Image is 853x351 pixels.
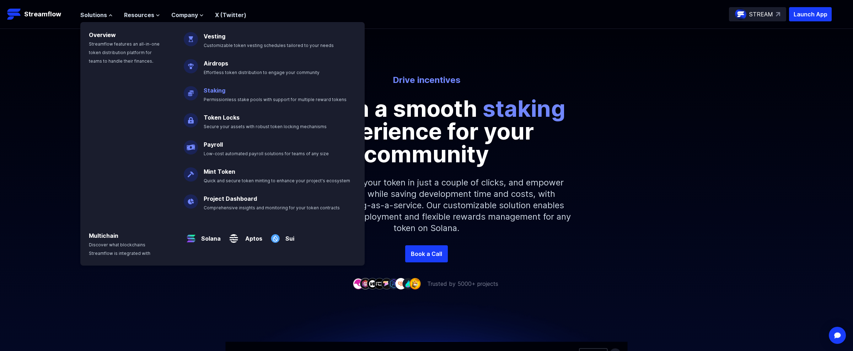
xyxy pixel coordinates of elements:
[268,226,283,246] img: Sui
[483,95,565,122] span: staking
[374,278,385,289] img: company-4
[353,278,364,289] img: company-1
[405,245,448,262] a: Book a Call
[184,80,198,100] img: Staking
[735,9,746,20] img: streamflow-logo-circle.png
[204,87,225,94] a: Staking
[89,232,118,239] a: Multichain
[204,70,320,75] span: Effortless token distribution to engage your community
[198,229,221,243] a: Solana
[204,114,240,121] a: Token Locks
[226,226,241,246] img: Aptos
[204,168,235,175] a: Mint Token
[204,205,340,210] span: Comprehensive insights and monitoring for your token contracts
[204,195,257,202] a: Project Dashboard
[427,279,498,288] p: Trusted by 5000+ projects
[381,278,392,289] img: company-5
[829,327,846,344] div: Open Intercom Messenger
[184,53,198,73] img: Airdrops
[402,278,414,289] img: company-8
[283,229,294,243] a: Sui
[204,97,347,102] span: Permissionless stake pools with support for multiple reward tokens
[7,7,73,21] a: Streamflow
[204,33,225,40] a: Vesting
[171,11,204,19] button: Company
[184,162,198,182] img: Mint Token
[388,278,399,289] img: company-6
[360,278,371,289] img: company-2
[184,108,198,127] img: Token Locks
[776,12,780,16] img: top-right-arrow.svg
[729,7,786,21] a: STREAM
[124,11,154,19] span: Resources
[395,278,407,289] img: company-7
[80,11,113,19] button: Solutions
[7,7,21,21] img: Streamflow Logo
[204,60,228,67] a: Airdrops
[24,9,61,19] p: Streamflow
[230,74,623,86] p: Drive incentives
[749,10,773,19] p: STREAM
[80,11,107,19] span: Solutions
[184,26,198,46] img: Vesting
[184,135,198,154] img: Payroll
[204,151,329,156] span: Low-cost automated payroll solutions for teams of any size
[89,242,150,256] span: Discover what blockchains Streamflow is integrated with
[184,189,198,209] img: Project Dashboard
[267,97,586,166] p: Launch a smooth experience for your community
[184,226,198,246] img: Solana
[124,11,160,19] button: Resources
[215,11,246,19] a: X (Twitter)
[204,124,327,129] span: Secure your assets with robust token locking mechanisms
[204,43,334,48] span: Customizable token vesting schedules tailored to your needs
[274,166,579,245] p: Create staking for your token in just a couple of clicks, and empower your community, while savin...
[171,11,198,19] span: Company
[409,278,421,289] img: company-9
[89,41,160,64] span: Streamflow features an all-in-one token distribution platform for teams to handle their finances.
[204,178,350,183] span: Quick and secure token minting to enhance your project's ecosystem
[89,31,116,38] a: Overview
[789,7,832,21] button: Launch App
[204,141,223,148] a: Payroll
[241,229,262,243] a: Aptos
[367,278,378,289] img: company-3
